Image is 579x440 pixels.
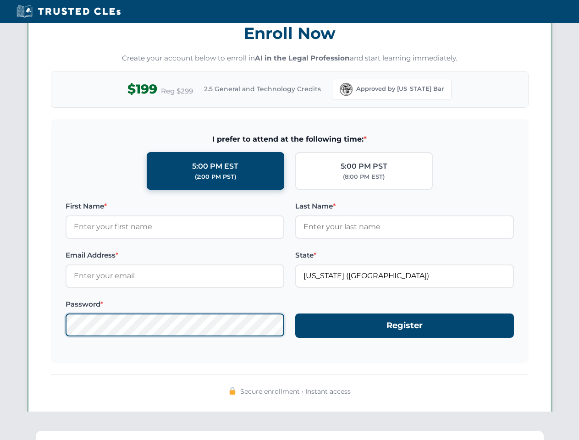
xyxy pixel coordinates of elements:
[295,264,514,287] input: Florida (FL)
[66,133,514,145] span: I prefer to attend at the following time:
[66,215,284,238] input: Enter your first name
[127,79,157,99] span: $199
[240,386,351,396] span: Secure enrollment • Instant access
[356,84,444,93] span: Approved by [US_STATE] Bar
[66,250,284,261] label: Email Address
[66,201,284,212] label: First Name
[192,160,238,172] div: 5:00 PM EST
[14,5,123,18] img: Trusted CLEs
[161,86,193,97] span: Reg $299
[341,160,387,172] div: 5:00 PM PST
[343,172,385,181] div: (8:00 PM EST)
[295,250,514,261] label: State
[195,172,236,181] div: (2:00 PM PST)
[229,387,236,395] img: 🔒
[51,19,529,48] h3: Enroll Now
[295,201,514,212] label: Last Name
[204,84,321,94] span: 2.5 General and Technology Credits
[51,53,529,64] p: Create your account below to enroll in and start learning immediately.
[295,313,514,338] button: Register
[295,215,514,238] input: Enter your last name
[66,299,284,310] label: Password
[66,264,284,287] input: Enter your email
[340,83,353,96] img: Florida Bar
[255,54,350,62] strong: AI in the Legal Profession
